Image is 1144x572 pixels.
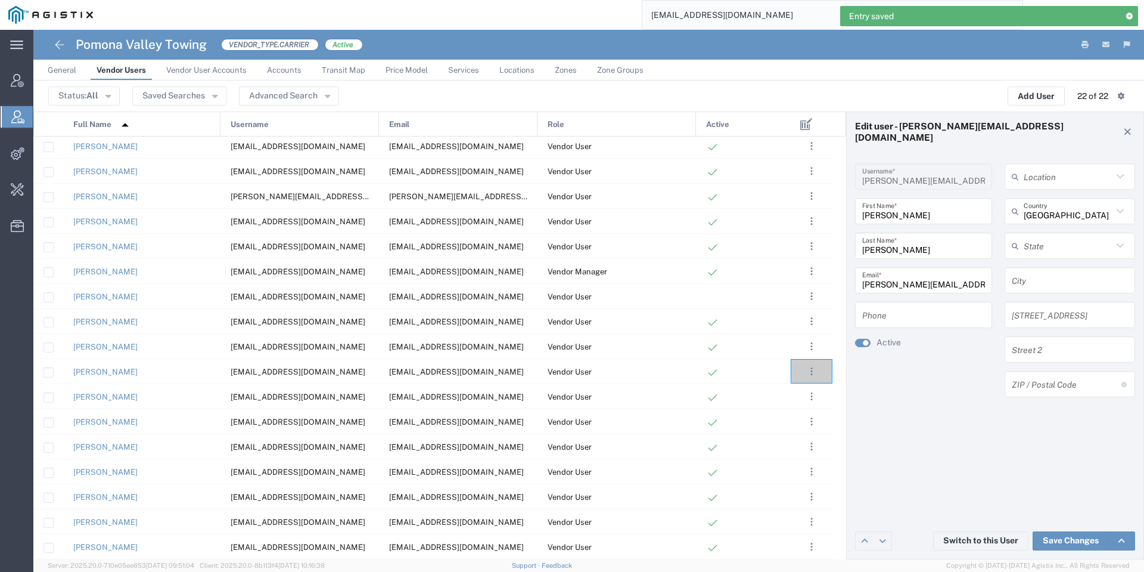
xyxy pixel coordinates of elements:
button: ... [803,338,820,355]
span: izzynae29@yahoo.com [389,342,524,351]
span: Vendor User [548,317,592,326]
span: Vendor User [548,443,592,452]
span: Accounts [267,66,301,75]
span: Vendor User [548,493,592,502]
span: pvtowmary@gmail.com [231,267,365,276]
span: steveclfx21@gmail.com [231,493,365,502]
span: Role [548,112,564,137]
img: arrow-dropup.svg [116,116,135,135]
span: Services [448,66,479,75]
span: sammyleon1@gmail.com [231,443,365,452]
span: steveclfx21@gmail.com [389,493,524,502]
span: . . . [810,139,813,153]
input: Search for shipment number, reference number [642,1,1005,29]
span: Vendor User [548,518,592,527]
h4: Pomona Valley Towing [76,30,207,60]
span: doylerparker@gmail.com [389,392,524,401]
span: jmvtransport661@gmail.com [231,142,365,151]
span: . . . [810,415,813,429]
span: caretinvestmentsllc@yahoo.com [231,543,365,552]
button: ... [803,188,820,205]
a: [PERSON_NAME] [73,217,138,226]
span: skylerjohnbaugh@gmail.com [389,468,524,477]
button: ... [803,313,820,330]
span: . . . [810,389,813,404]
span: . . . [810,264,813,279]
button: Add User [1008,86,1065,106]
span: . . . [810,239,813,253]
a: [PERSON_NAME] [73,392,138,401]
span: jasonschroder2024@gmail.com [389,167,524,176]
span: izzynae29@yahoo.com [231,342,365,351]
a: Edit previous row [856,532,873,550]
span: ptamasese89@gmail.com [231,367,365,376]
a: [PERSON_NAME] [73,142,138,151]
span: dantina1@hotmail.com [231,518,365,527]
span: . . . [810,314,813,329]
span: All [86,91,98,100]
span: Vendor Users [97,66,146,75]
button: ... [803,514,820,530]
span: Vendor User [548,392,592,401]
button: ... [803,363,820,380]
a: Edit next row [873,532,891,550]
span: Vendor User [548,142,592,151]
span: Vendor User [548,242,592,251]
span: Vendor User [548,342,592,351]
a: [PERSON_NAME] [73,493,138,502]
span: Vendor User [548,543,592,552]
a: [PERSON_NAME] [73,242,138,251]
span: kevin.d.houchin@gmail.com [389,192,652,201]
h4: Edit user - [PERSON_NAME][EMAIL_ADDRESS][DOMAIN_NAME] [855,120,1118,143]
button: ... [803,288,820,305]
agx-label: Active [876,336,901,349]
a: [PERSON_NAME] [73,192,138,201]
span: carrillorogelio872@gmail.com [231,418,365,426]
span: . . . [810,289,813,304]
span: jasonschroder2024@gmail.com [231,167,365,176]
button: Status:All [48,86,120,106]
span: . . . [810,364,813,379]
span: Vendor User [548,192,592,201]
span: . . . [810,164,813,178]
span: Copyright © [DATE]-[DATE] Agistix Inc., All Rights Reserved [946,561,1130,571]
span: pvt.02@aol.com [231,292,365,301]
span: doylerparker@gmail.com [231,392,365,401]
span: Transit Map [322,66,365,75]
button: ... [803,388,820,405]
span: Vendor User [548,468,592,477]
span: skylerjohnbaugh@gmail.com [231,468,365,477]
a: [PERSON_NAME] [73,292,138,301]
span: Vendor User [548,167,592,176]
span: ptamasese89@gmail.com [389,367,524,376]
button: ... [803,539,820,555]
button: ... [803,213,820,230]
span: Username [231,112,269,137]
span: . . . [810,440,813,454]
button: ... [803,163,820,180]
span: Email [389,112,409,137]
span: Vendor User Accounts [166,66,247,75]
span: pvtowmary@gmail.com [389,267,524,276]
span: Vendor User [548,217,592,226]
span: . . . [810,339,813,354]
span: . . . [810,465,813,479]
a: [PERSON_NAME] [73,418,138,426]
span: jmvtransport661@gmail.com [389,142,524,151]
span: melvinw07@gmail.com [389,317,524,326]
span: . . . [810,189,813,203]
span: raiderdad0507@yahoo.com [389,242,524,251]
button: ... [803,138,820,154]
span: Price Model [386,66,428,75]
button: Saved Searches [132,86,226,106]
a: [PERSON_NAME] [73,167,138,176]
span: Active [325,39,363,51]
a: Save Changes [1033,531,1109,551]
a: [PERSON_NAME] [73,317,138,326]
span: kevin.d.houchin@gmail.com [231,192,494,201]
span: melvinw07@gmail.com [389,292,524,301]
a: [PERSON_NAME] [73,518,138,527]
button: ... [803,488,820,505]
span: Vendor User [548,418,592,426]
span: melvinw07@gmail.com [231,317,365,326]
